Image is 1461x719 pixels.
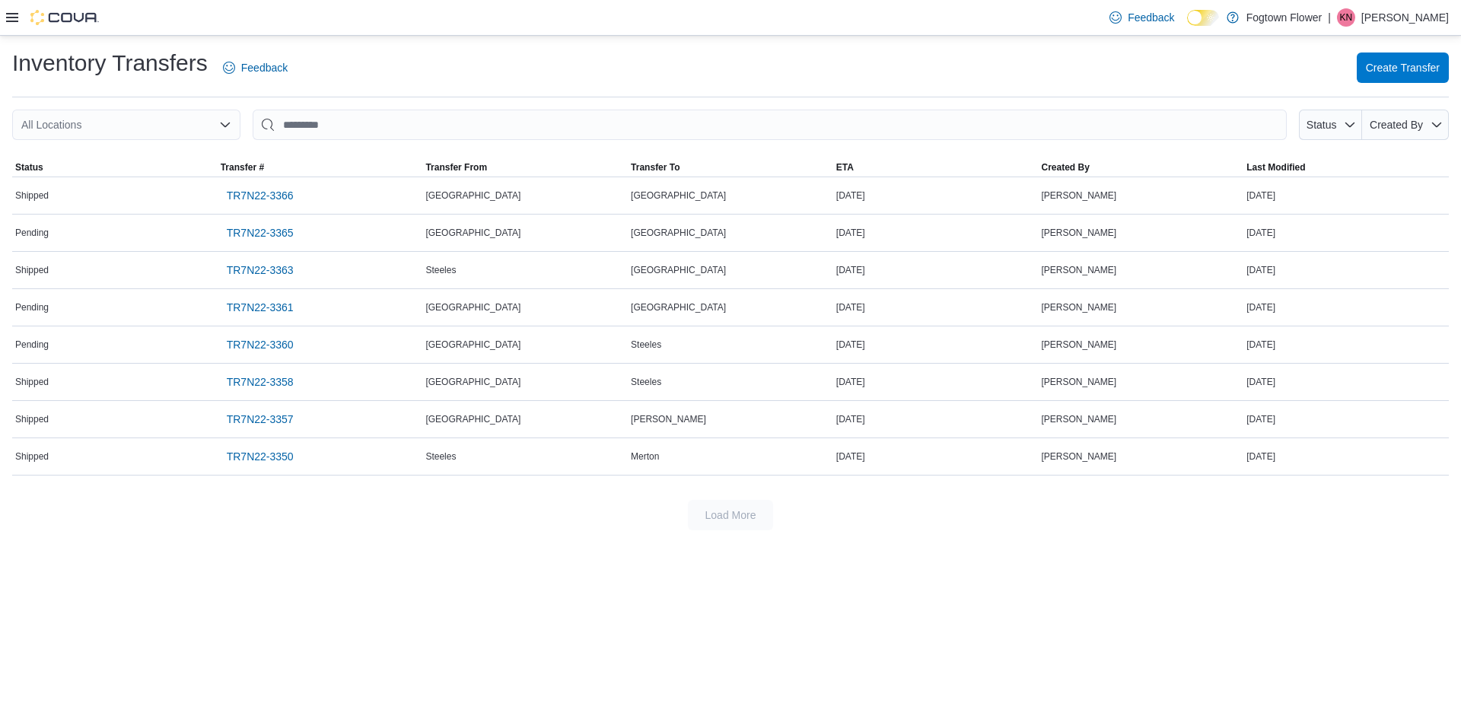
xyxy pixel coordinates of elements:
[833,373,1039,391] div: [DATE]
[833,261,1039,279] div: [DATE]
[12,158,218,177] button: Status
[833,186,1039,205] div: [DATE]
[227,300,294,315] span: TR7N22-3361
[425,189,520,202] span: [GEOGRAPHIC_DATA]
[1246,8,1323,27] p: Fogtown Flower
[221,404,300,434] a: TR7N22-3357
[227,374,294,390] span: TR7N22-3358
[1337,8,1355,27] div: Kevon Neiven
[1243,410,1449,428] div: [DATE]
[1361,8,1449,27] p: [PERSON_NAME]
[425,264,456,276] span: Steeles
[1243,336,1449,354] div: [DATE]
[1340,8,1353,27] span: KN
[833,410,1039,428] div: [DATE]
[425,227,520,239] span: [GEOGRAPHIC_DATA]
[1042,189,1117,202] span: [PERSON_NAME]
[217,52,294,83] a: Feedback
[1128,10,1174,25] span: Feedback
[227,262,294,278] span: TR7N22-3363
[1243,261,1449,279] div: [DATE]
[833,158,1039,177] button: ETA
[422,158,628,177] button: Transfer From
[425,450,456,463] span: Steeles
[631,413,706,425] span: [PERSON_NAME]
[631,227,726,239] span: [GEOGRAPHIC_DATA]
[1328,8,1331,27] p: |
[221,292,300,323] a: TR7N22-3361
[15,227,49,239] span: Pending
[15,413,49,425] span: Shipped
[15,376,49,388] span: Shipped
[1187,26,1188,27] span: Dark Mode
[1243,224,1449,242] div: [DATE]
[1187,10,1219,26] input: Dark Mode
[15,301,49,313] span: Pending
[15,450,49,463] span: Shipped
[833,224,1039,242] div: [DATE]
[833,298,1039,317] div: [DATE]
[227,225,294,240] span: TR7N22-3365
[221,329,300,360] a: TR7N22-3360
[218,158,423,177] button: Transfer #
[241,60,288,75] span: Feedback
[1042,413,1117,425] span: [PERSON_NAME]
[631,339,661,351] span: Steeles
[1362,110,1449,140] button: Created By
[15,264,49,276] span: Shipped
[227,188,294,203] span: TR7N22-3366
[1042,339,1117,351] span: [PERSON_NAME]
[631,189,726,202] span: [GEOGRAPHIC_DATA]
[1243,186,1449,205] div: [DATE]
[15,161,43,173] span: Status
[836,161,854,173] span: ETA
[705,507,756,523] span: Load More
[30,10,99,25] img: Cova
[425,339,520,351] span: [GEOGRAPHIC_DATA]
[227,337,294,352] span: TR7N22-3360
[1042,301,1117,313] span: [PERSON_NAME]
[1299,110,1362,140] button: Status
[1103,2,1180,33] a: Feedback
[1243,298,1449,317] div: [DATE]
[15,189,49,202] span: Shipped
[1366,60,1440,75] span: Create Transfer
[221,218,300,248] a: TR7N22-3365
[221,441,300,472] a: TR7N22-3350
[1042,161,1090,173] span: Created By
[1243,158,1449,177] button: Last Modified
[221,367,300,397] a: TR7N22-3358
[425,413,520,425] span: [GEOGRAPHIC_DATA]
[1370,119,1423,131] span: Created By
[1357,52,1449,83] button: Create Transfer
[1042,376,1117,388] span: [PERSON_NAME]
[221,180,300,211] a: TR7N22-3366
[833,447,1039,466] div: [DATE]
[219,119,231,131] button: Open list of options
[1243,373,1449,391] div: [DATE]
[631,450,659,463] span: Merton
[1307,119,1337,131] span: Status
[15,339,49,351] span: Pending
[227,449,294,464] span: TR7N22-3350
[1039,158,1244,177] button: Created By
[1243,447,1449,466] div: [DATE]
[227,412,294,427] span: TR7N22-3357
[1042,264,1117,276] span: [PERSON_NAME]
[1042,227,1117,239] span: [PERSON_NAME]
[631,301,726,313] span: [GEOGRAPHIC_DATA]
[221,161,264,173] span: Transfer #
[425,301,520,313] span: [GEOGRAPHIC_DATA]
[12,48,208,78] h1: Inventory Transfers
[688,500,773,530] button: Load More
[631,264,726,276] span: [GEOGRAPHIC_DATA]
[833,336,1039,354] div: [DATE]
[631,161,680,173] span: Transfer To
[628,158,833,177] button: Transfer To
[1042,450,1117,463] span: [PERSON_NAME]
[425,376,520,388] span: [GEOGRAPHIC_DATA]
[253,110,1287,140] input: This is a search bar. After typing your query, hit enter to filter the results lower in the page.
[221,255,300,285] a: TR7N22-3363
[1246,161,1305,173] span: Last Modified
[631,376,661,388] span: Steeles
